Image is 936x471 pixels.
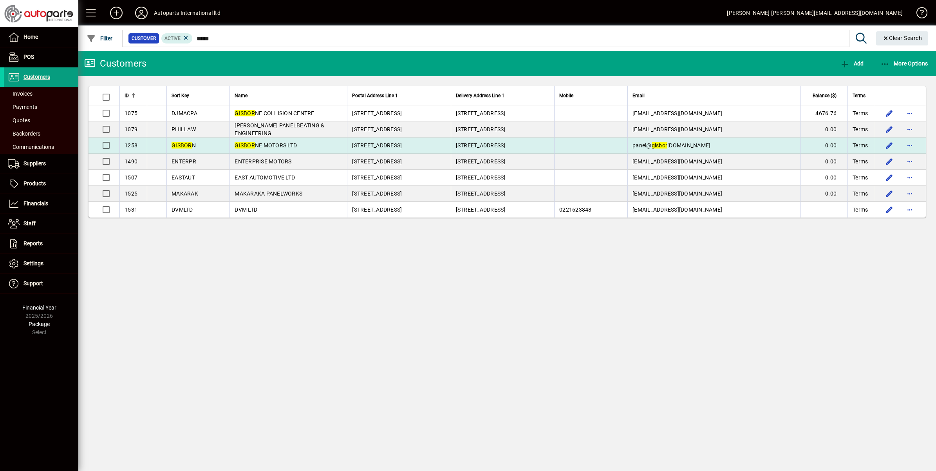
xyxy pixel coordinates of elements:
[456,142,506,149] span: [STREET_ADDRESS]
[235,190,302,197] span: MAKARAKA PANELWORKS
[800,121,847,138] td: 0.00
[23,240,43,246] span: Reports
[125,174,137,181] span: 1507
[853,158,868,165] span: Terms
[352,158,402,165] span: [STREET_ADDRESS]
[880,60,928,67] span: More Options
[352,207,402,213] span: [STREET_ADDRESS]
[878,56,930,71] button: More Options
[883,107,896,120] button: Edit
[456,158,506,165] span: [STREET_ADDRESS]
[352,174,402,181] span: [STREET_ADDRESS]
[456,126,506,132] span: [STREET_ADDRESS]
[883,123,896,136] button: Edit
[652,142,668,149] em: gisbor
[456,190,506,197] span: [STREET_ADDRESS]
[903,107,916,120] button: More options
[235,122,324,136] span: [PERSON_NAME] PANELBEATING & ENGINEERING
[632,91,645,100] span: Email
[813,91,837,100] span: Balance ($)
[800,138,847,154] td: 0.00
[853,141,868,149] span: Terms
[903,203,916,216] button: More options
[235,110,314,116] span: NE COLLISION CENTRE
[125,91,129,100] span: ID
[853,125,868,133] span: Terms
[125,190,137,197] span: 1525
[903,155,916,168] button: More options
[632,174,722,181] span: [EMAIL_ADDRESS][DOMAIN_NAME]
[4,87,78,100] a: Invoices
[883,171,896,184] button: Edit
[800,154,847,170] td: 0.00
[172,142,196,149] span: N
[23,160,46,167] span: Suppliers
[85,31,115,45] button: Filter
[883,155,896,168] button: Edit
[632,142,710,149] span: panel@ [DOMAIN_NAME]
[125,207,137,213] span: 1531
[8,104,37,110] span: Payments
[129,6,154,20] button: Profile
[4,100,78,114] a: Payments
[4,234,78,254] a: Reports
[4,214,78,234] a: Staff
[632,190,722,197] span: [EMAIL_ADDRESS][DOMAIN_NAME]
[559,91,623,100] div: Mobile
[172,190,198,197] span: MAKARAK
[172,207,193,213] span: DVMLTD
[4,27,78,47] a: Home
[806,91,844,100] div: Balance ($)
[883,203,896,216] button: Edit
[4,114,78,127] a: Quotes
[456,174,506,181] span: [STREET_ADDRESS]
[4,174,78,194] a: Products
[125,91,142,100] div: ID
[456,110,506,116] span: [STREET_ADDRESS]
[87,35,113,42] span: Filter
[840,60,864,67] span: Add
[235,207,257,213] span: DVM LTD
[903,171,916,184] button: More options
[800,105,847,121] td: 4676.76
[456,91,504,100] span: Delivery Address Line 1
[800,170,847,186] td: 0.00
[632,110,722,116] span: [EMAIL_ADDRESS][DOMAIN_NAME]
[154,7,220,19] div: Autoparts International ltd
[632,126,722,132] span: [EMAIL_ADDRESS][DOMAIN_NAME]
[161,33,193,43] mat-chip: Activation Status: Active
[903,123,916,136] button: More options
[882,35,922,41] span: Clear Search
[23,220,36,226] span: Staff
[8,130,40,137] span: Backorders
[903,187,916,200] button: More options
[876,31,929,45] button: Clear
[559,207,592,213] span: 0221623848
[4,140,78,154] a: Communications
[172,174,195,181] span: EASTAUT
[352,190,402,197] span: [STREET_ADDRESS]
[727,7,903,19] div: [PERSON_NAME] [PERSON_NAME][EMAIL_ADDRESS][DOMAIN_NAME]
[4,154,78,174] a: Suppliers
[4,194,78,214] a: Financials
[172,110,197,116] span: DJMACPA
[235,158,291,165] span: ENTERPRISE MOTORS
[800,186,847,202] td: 0.00
[911,2,926,27] a: Knowledge Base
[632,91,796,100] div: Email
[903,139,916,152] button: More options
[632,207,722,213] span: [EMAIL_ADDRESS][DOMAIN_NAME]
[23,200,48,207] span: Financials
[125,110,137,116] span: 1075
[164,36,181,41] span: Active
[172,142,192,149] em: GISBOR
[23,280,43,286] span: Support
[172,158,196,165] span: ENTERPR
[235,91,342,100] div: Name
[125,126,137,132] span: 1079
[29,321,50,327] span: Package
[4,127,78,140] a: Backorders
[838,56,866,71] button: Add
[104,6,129,20] button: Add
[235,142,255,149] em: GISBOR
